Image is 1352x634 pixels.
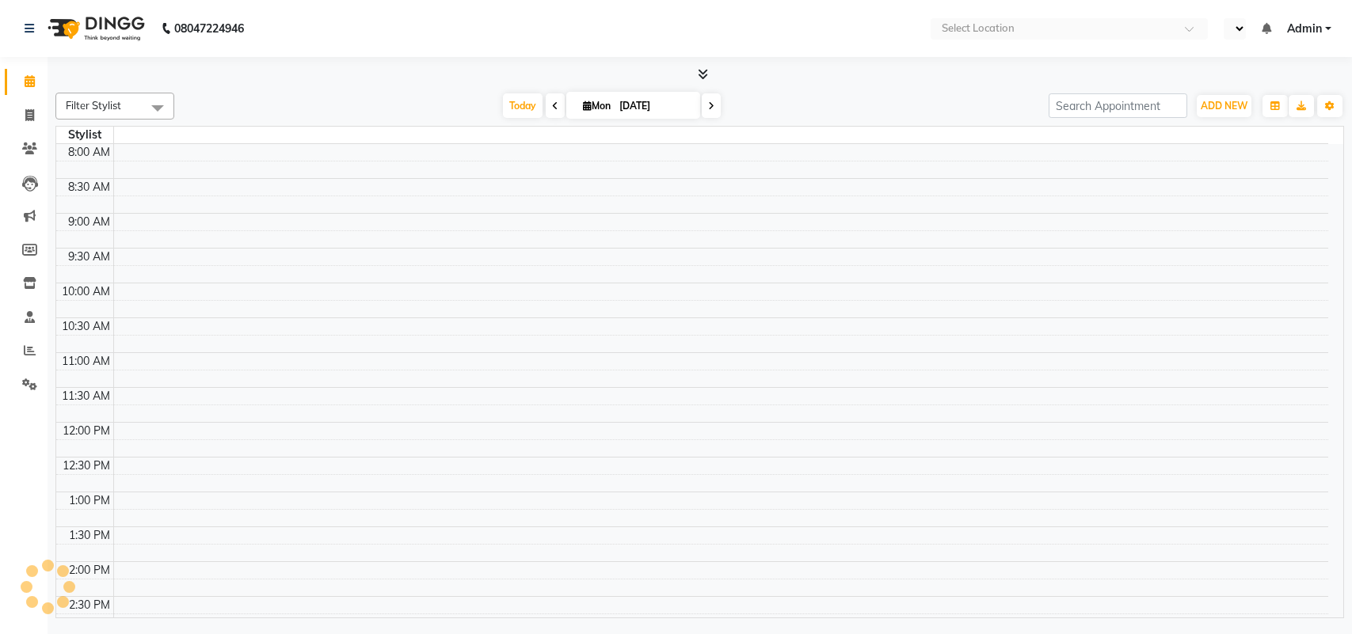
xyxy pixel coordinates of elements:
[579,100,615,112] span: Mon
[59,388,113,404] div: 11:30 AM
[66,597,113,613] div: 2:30 PM
[615,94,694,118] input: 2025-09-01
[59,457,113,474] div: 12:30 PM
[503,93,543,118] span: Today
[1201,100,1247,112] span: ADD NEW
[59,283,113,300] div: 10:00 AM
[65,214,113,230] div: 9:00 AM
[59,353,113,370] div: 11:00 AM
[1197,95,1251,117] button: ADD NEW
[65,144,113,161] div: 8:00 AM
[1049,93,1187,118] input: Search Appointment
[59,318,113,335] div: 10:30 AM
[59,423,113,439] div: 12:00 PM
[66,527,113,544] div: 1:30 PM
[174,6,244,51] b: 08047224946
[40,6,149,51] img: logo
[1287,21,1322,37] span: Admin
[65,249,113,265] div: 9:30 AM
[65,179,113,196] div: 8:30 AM
[66,99,121,112] span: Filter Stylist
[66,492,113,509] div: 1:00 PM
[66,562,113,579] div: 2:00 PM
[56,127,113,143] div: Stylist
[942,21,1015,36] div: Select Location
